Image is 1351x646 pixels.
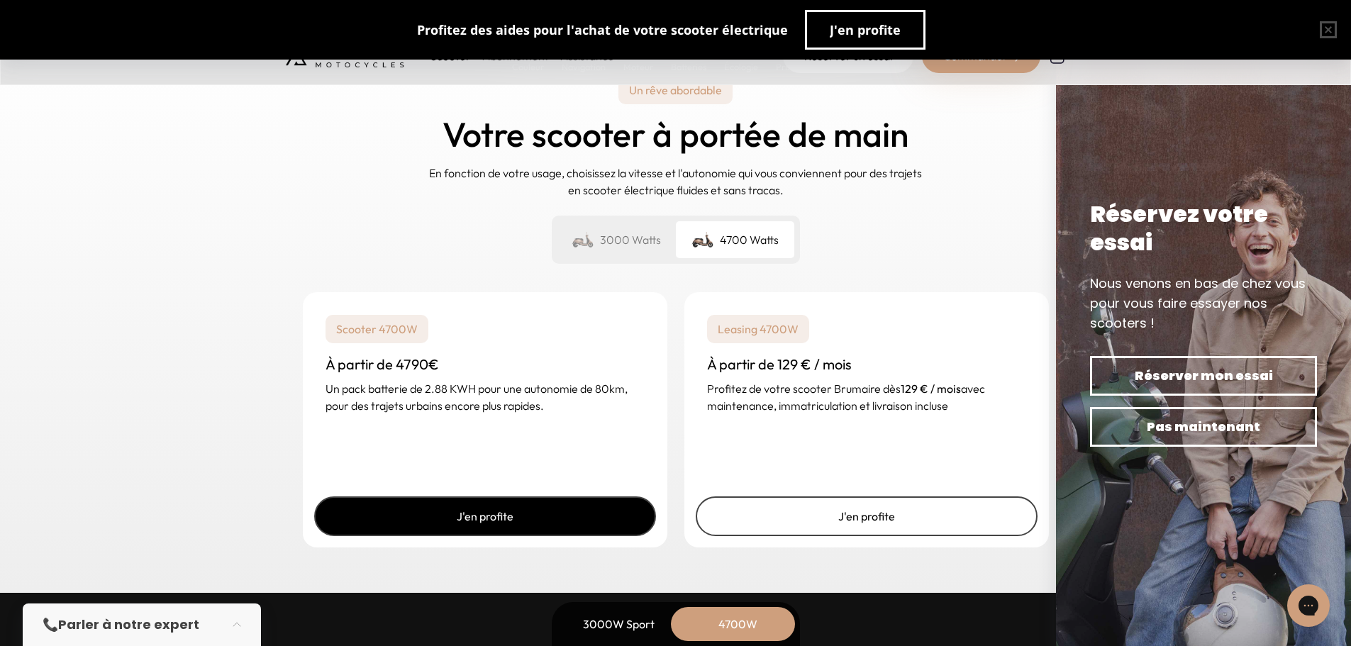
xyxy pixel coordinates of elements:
a: J'en profite [314,496,656,536]
p: Scooter 4700W [326,315,428,343]
iframe: Gorgias live chat messenger [1280,579,1337,632]
p: Profitez de votre scooter Brumaire dès avec maintenance, immatriculation et livraison incluse [707,380,1026,414]
h3: À partir de 4790€ [326,355,645,374]
p: Leasing 4700W [707,315,809,343]
h2: Votre scooter à portée de main [443,116,908,153]
div: 3000 Watts [557,221,676,258]
strong: 129 € / mois [901,382,961,396]
p: En fonction de votre usage, choisissez la vitesse et l'autonomie qui vous conviennent pour des tr... [428,165,924,199]
h3: À partir de 129 € / mois [707,355,1026,374]
div: 4700W [682,607,795,641]
p: Un pack batterie de 2.88 KWH pour une autonomie de 80km, pour des trajets urbains encore plus rap... [326,380,645,414]
p: Un rêve abordable [618,76,733,104]
div: 4700 Watts [676,221,794,258]
div: 3000W Sport [562,607,676,641]
a: J'en profite [696,496,1038,536]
